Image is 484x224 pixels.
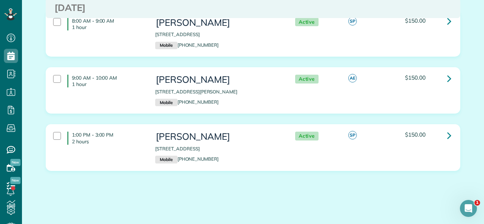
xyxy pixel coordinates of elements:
[155,42,219,48] a: Mobile[PHONE_NUMBER]
[295,75,319,84] span: Active
[155,42,177,50] small: Mobile
[155,99,219,105] a: Mobile[PHONE_NUMBER]
[155,156,219,162] a: Mobile[PHONE_NUMBER]
[10,159,21,166] span: New
[67,132,145,144] h4: 1:00 PM - 3:00 PM
[155,145,281,152] p: [STREET_ADDRESS]
[405,17,426,24] span: $150.00
[155,99,177,107] small: Mobile
[55,3,451,13] h3: [DATE]
[72,81,145,87] p: 1 hour
[348,131,357,139] span: SP
[295,132,319,140] span: Active
[405,74,426,81] span: $150.00
[10,177,21,184] span: New
[155,75,281,85] h3: [PERSON_NAME]
[405,131,426,138] span: $150.00
[155,156,177,163] small: Mobile
[348,74,357,82] span: AE
[67,18,145,30] h4: 8:00 AM - 9:00 AM
[155,88,281,95] p: [STREET_ADDRESS][PERSON_NAME]
[72,138,145,145] p: 2 hours
[474,200,480,206] span: 1
[155,18,281,28] h3: [PERSON_NAME]
[460,200,477,217] iframe: Intercom live chat
[155,31,281,38] p: [STREET_ADDRESS]
[72,24,145,30] p: 1 hour
[67,75,145,87] h4: 9:00 AM - 10:00 AM
[295,18,319,27] span: Active
[348,17,357,25] span: SP
[155,132,281,142] h3: [PERSON_NAME]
